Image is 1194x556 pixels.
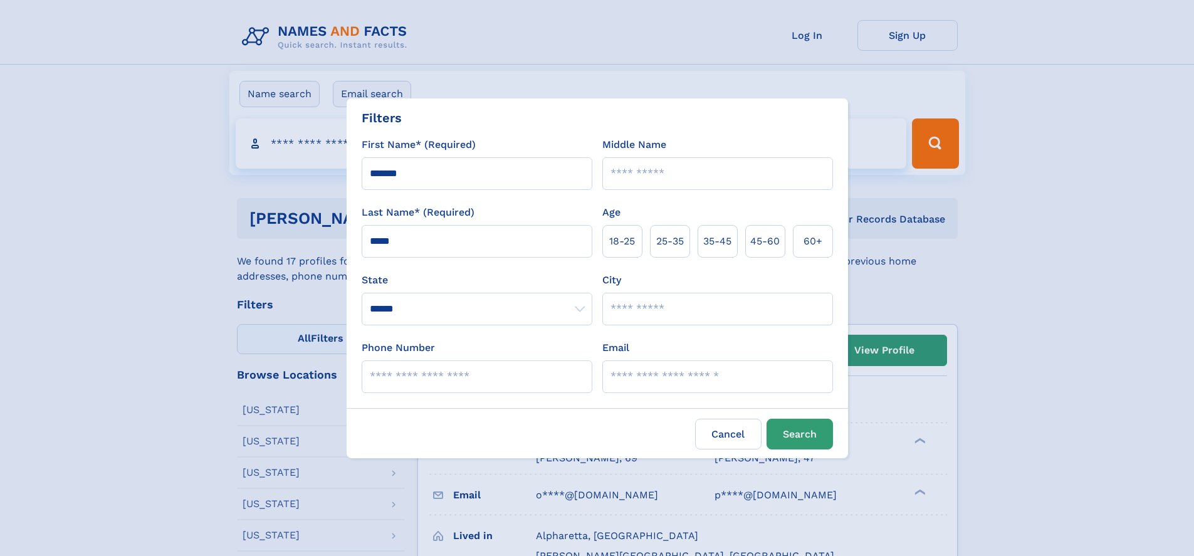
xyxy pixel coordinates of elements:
[602,273,621,288] label: City
[602,205,621,220] label: Age
[362,137,476,152] label: First Name* (Required)
[767,419,833,449] button: Search
[362,340,435,355] label: Phone Number
[362,273,592,288] label: State
[804,234,822,249] span: 60+
[656,234,684,249] span: 25‑35
[362,205,474,220] label: Last Name* (Required)
[609,234,635,249] span: 18‑25
[602,340,629,355] label: Email
[703,234,731,249] span: 35‑45
[362,108,402,127] div: Filters
[695,419,762,449] label: Cancel
[602,137,666,152] label: Middle Name
[750,234,780,249] span: 45‑60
